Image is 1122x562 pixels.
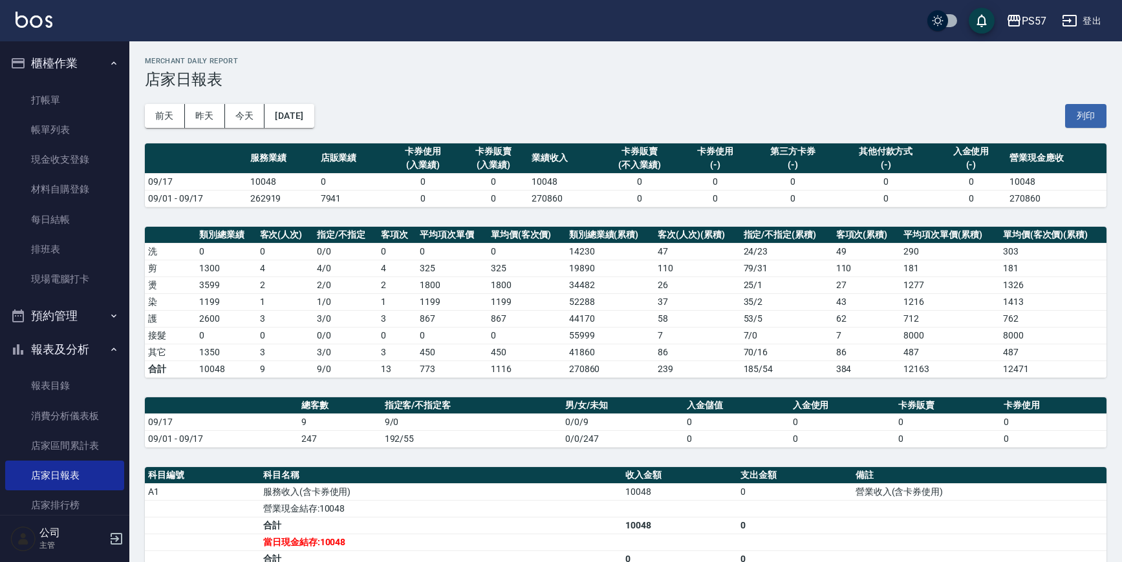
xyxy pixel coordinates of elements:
td: 270860 [566,360,654,377]
div: (入業績) [391,158,455,172]
td: 0/0/9 [562,413,684,430]
th: 男/女/未知 [562,397,684,414]
td: 181 [900,260,1000,276]
a: 現場電腦打卡 [5,264,124,294]
td: 247 [298,430,382,447]
div: 卡券使用 [391,145,455,158]
td: 2 [257,276,314,293]
td: 0 [378,243,417,260]
td: 0 [790,430,895,447]
td: 染 [145,293,196,310]
th: 平均項次單價(累積) [900,227,1000,244]
td: 0 [790,413,895,430]
div: (-) [839,158,933,172]
button: 前天 [145,104,185,128]
td: 3 [257,344,314,360]
td: 1 [378,293,417,310]
td: 0 [257,243,314,260]
td: 181 [1000,260,1106,276]
td: 0 [318,173,388,190]
td: 0 [936,173,1006,190]
td: 0 [836,190,936,207]
td: 1277 [900,276,1000,293]
td: 192/55 [382,430,563,447]
a: 店家日報表 [5,461,124,490]
a: 每日結帳 [5,205,124,234]
td: 712 [900,310,1000,327]
td: 0 [737,517,852,534]
td: 1199 [416,293,487,310]
table: a dense table [145,397,1106,448]
td: 79 / 31 [740,260,833,276]
td: 0 [684,413,789,430]
button: 預約管理 [5,299,124,333]
table: a dense table [145,227,1106,378]
th: 總客數 [298,397,382,414]
td: 27 [833,276,901,293]
td: 0 [196,327,256,344]
td: 37 [654,293,740,310]
td: 14230 [566,243,654,260]
h2: Merchant Daily Report [145,57,1106,65]
td: 185/54 [740,360,833,377]
td: 1800 [416,276,487,293]
td: 0 [680,190,750,207]
td: 1216 [900,293,1000,310]
td: 0 [684,430,789,447]
h5: 公司 [39,526,105,539]
td: 0/0/247 [562,430,684,447]
td: 110 [833,260,901,276]
td: 3599 [196,276,256,293]
td: 1350 [196,344,256,360]
td: A1 [145,483,260,500]
td: 0 [488,243,566,260]
td: 10048 [622,517,737,534]
td: 86 [833,344,901,360]
td: 35 / 2 [740,293,833,310]
a: 店家排行榜 [5,490,124,520]
td: 1326 [1000,276,1106,293]
td: 燙 [145,276,196,293]
a: 報表目錄 [5,371,124,401]
th: 業績收入 [528,143,599,174]
td: 3 [378,344,417,360]
td: 剪 [145,260,196,276]
td: 營業收入(含卡券使用) [852,483,1106,500]
td: 49 [833,243,901,260]
button: 昨天 [185,104,225,128]
td: 2600 [196,310,256,327]
td: 0 [387,190,458,207]
td: 270860 [1006,190,1106,207]
button: 櫃檯作業 [5,47,124,80]
td: 0 [599,190,680,207]
button: save [969,8,995,34]
td: 營業現金結存:10048 [260,500,622,517]
td: 290 [900,243,1000,260]
td: 1413 [1000,293,1106,310]
th: 收入金額 [622,467,737,484]
td: 10048 [1006,173,1106,190]
a: 店家區間累計表 [5,431,124,461]
td: 9 [257,360,314,377]
td: 0 [599,173,680,190]
td: 1300 [196,260,256,276]
td: 0 [378,327,417,344]
td: 0 [488,327,566,344]
div: (入業績) [461,158,525,172]
td: 09/01 - 09/17 [145,190,247,207]
td: 450 [488,344,566,360]
td: 325 [488,260,566,276]
th: 指定/不指定 [314,227,378,244]
div: (-) [753,158,832,172]
a: 消費分析儀表板 [5,401,124,431]
td: 10048 [528,173,599,190]
div: 卡券販賣 [602,145,676,158]
td: 2 / 0 [314,276,378,293]
th: 店販業績 [318,143,388,174]
td: 0 [895,413,1000,430]
td: 270860 [528,190,599,207]
td: 0 [196,243,256,260]
th: 卡券使用 [1000,397,1106,414]
td: 0 [750,173,836,190]
td: 3 [257,310,314,327]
